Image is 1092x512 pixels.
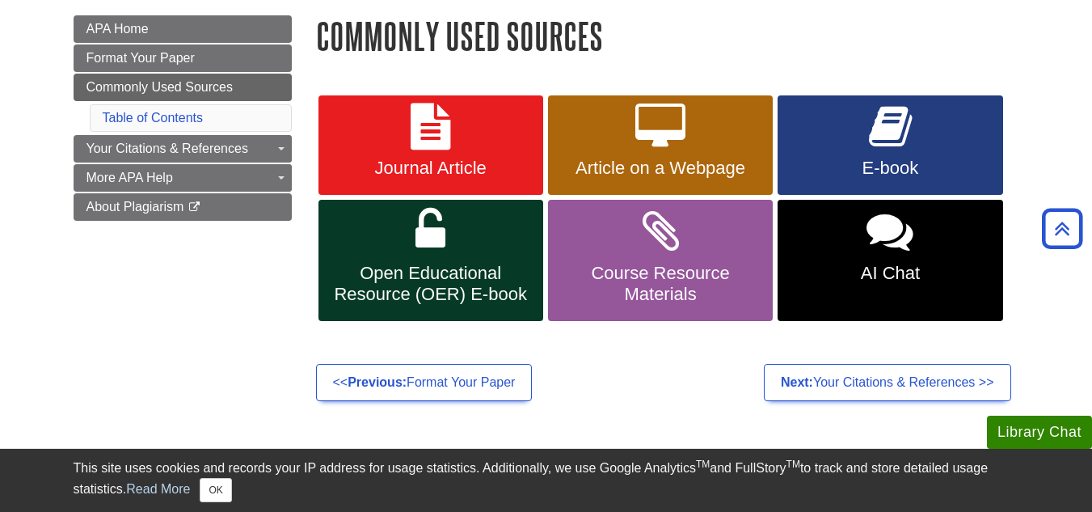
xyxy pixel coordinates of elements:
a: Open Educational Resource (OER) E-book [318,200,543,321]
a: E-book [778,95,1002,196]
span: About Plagiarism [86,200,184,214]
button: Close [200,478,231,502]
span: AI Chat [790,263,990,284]
sup: TM [786,459,800,470]
a: Read More [126,482,190,496]
a: Format Your Paper [74,44,292,72]
button: Library Chat [987,416,1092,449]
sup: TM [696,459,710,470]
span: Article on a Webpage [560,158,761,179]
span: E-book [790,158,990,179]
a: Article on a Webpage [548,95,773,196]
div: This site uses cookies and records your IP address for usage statistics. Additionally, we use Goo... [74,459,1019,502]
a: Table of Contents [103,111,204,125]
span: Format Your Paper [86,51,195,65]
span: Course Resource Materials [560,263,761,305]
strong: Next: [781,375,813,389]
a: <<Previous:Format Your Paper [316,364,533,401]
span: Your Citations & References [86,142,248,155]
a: More APA Help [74,164,292,192]
div: Guide Page Menu [74,15,292,221]
a: Commonly Used Sources [74,74,292,101]
h1: Commonly Used Sources [316,15,1019,57]
strong: Previous: [348,375,407,389]
a: About Plagiarism [74,193,292,221]
a: Your Citations & References [74,135,292,163]
a: Next:Your Citations & References >> [764,364,1011,401]
a: Course Resource Materials [548,200,773,321]
span: Journal Article [331,158,531,179]
span: More APA Help [86,171,173,184]
span: Commonly Used Sources [86,80,233,94]
a: AI Chat [778,200,1002,321]
span: Open Educational Resource (OER) E-book [331,263,531,305]
a: Back to Top [1036,218,1088,239]
i: This link opens in a new window [188,202,201,213]
span: APA Home [86,22,149,36]
a: Journal Article [318,95,543,196]
a: APA Home [74,15,292,43]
